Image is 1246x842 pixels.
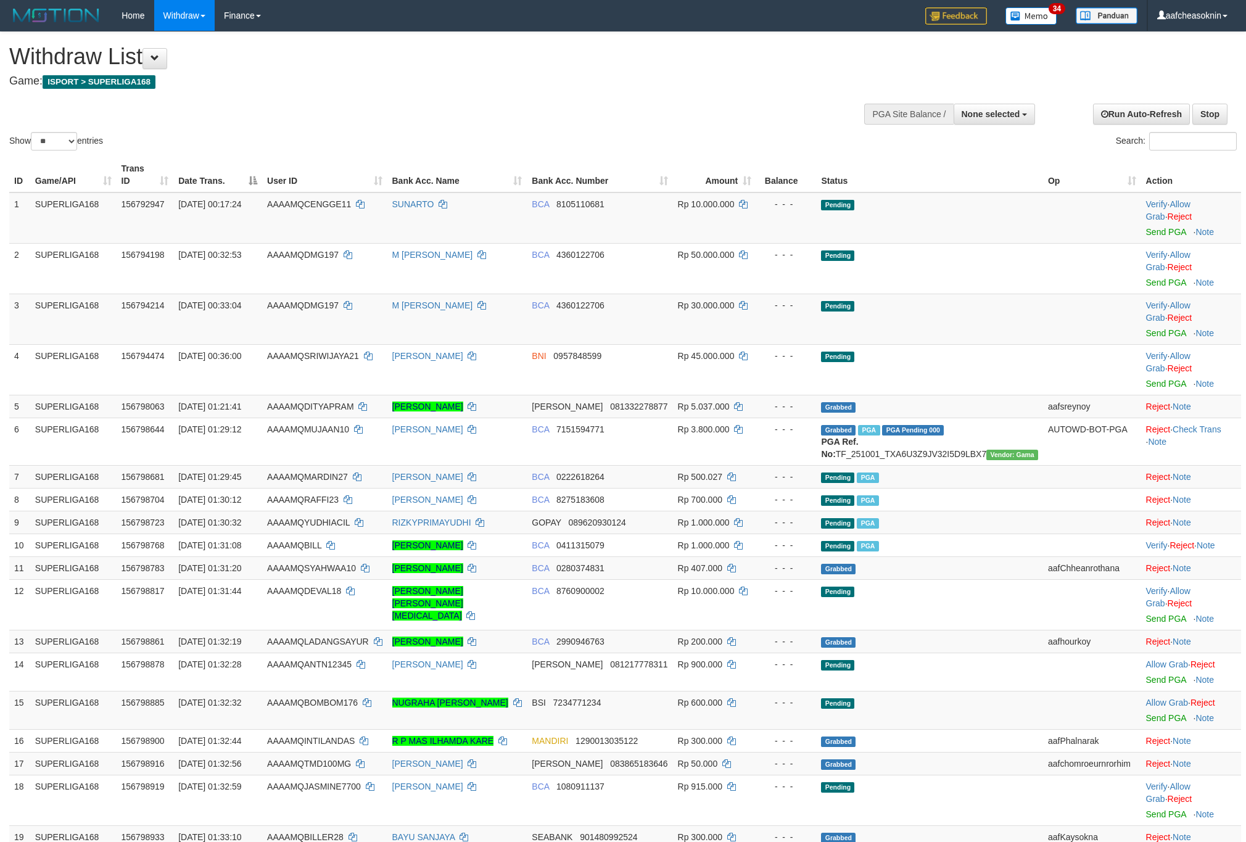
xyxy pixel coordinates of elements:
[392,351,463,361] a: [PERSON_NAME]
[9,579,30,630] td: 12
[178,424,241,434] span: [DATE] 01:29:12
[1170,540,1194,550] a: Reject
[925,7,987,25] img: Feedback.jpg
[962,109,1020,119] span: None selected
[821,541,854,551] span: Pending
[821,437,858,459] b: PGA Ref. No:
[9,132,103,151] label: Show entries
[43,75,155,89] span: ISPORT > SUPERLIGA168
[1173,495,1191,505] a: Note
[678,402,730,411] span: Rp 5.037.000
[1141,465,1241,488] td: ·
[1146,809,1186,819] a: Send PGA
[9,418,30,465] td: 6
[30,157,117,192] th: Game/API: activate to sort column ascending
[9,192,30,244] td: 1
[9,6,103,25] img: MOTION_logo.png
[30,418,117,465] td: SUPERLIGA168
[267,300,339,310] span: AAAAMQDMG197
[30,344,117,395] td: SUPERLIGA168
[1141,691,1241,729] td: ·
[673,157,757,192] th: Amount: activate to sort column ascending
[117,157,174,192] th: Trans ID: activate to sort column ascending
[178,518,241,527] span: [DATE] 01:30:32
[1141,294,1241,344] td: · ·
[178,199,241,209] span: [DATE] 00:17:24
[1195,713,1214,723] a: Note
[761,516,811,529] div: - - -
[1146,782,1168,791] a: Verify
[1146,586,1190,608] span: ·
[1146,250,1168,260] a: Verify
[392,300,473,310] a: M [PERSON_NAME]
[1195,614,1214,624] a: Note
[178,637,241,646] span: [DATE] 01:32:19
[1141,488,1241,511] td: ·
[678,698,722,708] span: Rp 600.000
[1141,344,1241,395] td: · ·
[122,351,165,361] span: 156794474
[267,586,341,596] span: AAAAMQDEVAL18
[761,658,811,671] div: - - -
[1146,300,1168,310] a: Verify
[122,199,165,209] span: 156792947
[1141,556,1241,579] td: ·
[9,556,30,579] td: 11
[678,495,722,505] span: Rp 700.000
[678,472,722,482] span: Rp 500.027
[1146,250,1190,272] span: ·
[1146,614,1186,624] a: Send PGA
[821,660,854,671] span: Pending
[1146,351,1168,361] a: Verify
[392,495,463,505] a: [PERSON_NAME]
[1195,278,1214,287] a: Note
[1173,832,1191,842] a: Note
[556,300,604,310] span: Copy 4360122706 to clipboard
[532,250,549,260] span: BCA
[30,294,117,344] td: SUPERLIGA168
[864,104,953,125] div: PGA Site Balance /
[1043,418,1141,465] td: AUTOWD-BOT-PGA
[178,351,241,361] span: [DATE] 00:36:00
[9,488,30,511] td: 8
[678,424,730,434] span: Rp 3.800.000
[9,157,30,192] th: ID
[1141,630,1241,653] td: ·
[122,402,165,411] span: 156798063
[9,729,30,752] td: 16
[1173,759,1191,769] a: Note
[1146,379,1186,389] a: Send PGA
[556,637,604,646] span: Copy 2990946763 to clipboard
[1146,351,1190,373] span: ·
[1146,199,1190,221] a: Allow Grab
[532,518,561,527] span: GOPAY
[532,402,603,411] span: [PERSON_NAME]
[178,586,241,596] span: [DATE] 01:31:44
[267,199,351,209] span: AAAAMQCENGGE11
[9,691,30,729] td: 15
[9,653,30,691] td: 14
[821,425,856,435] span: Grabbed
[1146,586,1190,608] a: Allow Grab
[9,243,30,294] td: 2
[1049,3,1065,14] span: 34
[30,534,117,556] td: SUPERLIGA168
[122,586,165,596] span: 156798817
[1168,363,1192,373] a: Reject
[761,400,811,413] div: - - -
[178,659,241,669] span: [DATE] 01:32:28
[1141,729,1241,752] td: ·
[1173,563,1191,573] a: Note
[122,424,165,434] span: 156798644
[821,402,856,413] span: Grabbed
[392,736,494,746] a: R P MAS ILHAMDA KARE
[1116,132,1237,151] label: Search:
[1146,832,1171,842] a: Reject
[1141,418,1241,465] td: · ·
[1146,675,1186,685] a: Send PGA
[858,425,880,435] span: Marked by aafnonsreyleab
[1173,518,1191,527] a: Note
[556,586,604,596] span: Copy 8760900002 to clipboard
[532,424,549,434] span: BCA
[532,199,549,209] span: BCA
